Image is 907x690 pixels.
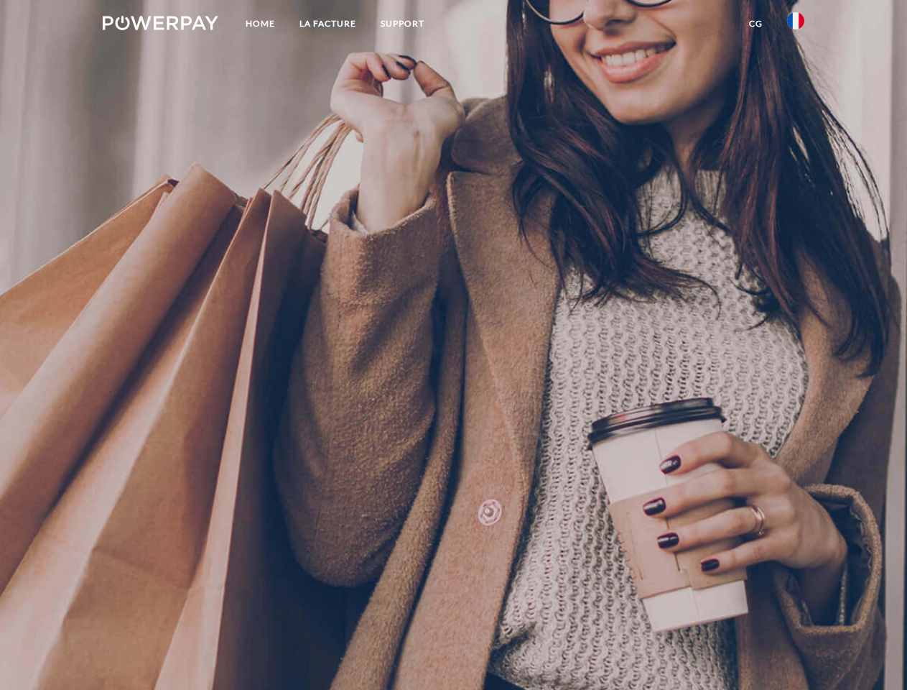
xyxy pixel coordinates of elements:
[233,11,287,37] a: Home
[287,11,368,37] a: LA FACTURE
[787,12,804,29] img: fr
[368,11,437,37] a: Support
[103,16,218,30] img: logo-powerpay-white.svg
[737,11,775,37] a: CG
